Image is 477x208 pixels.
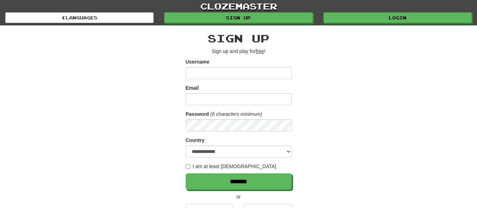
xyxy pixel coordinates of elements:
label: Password [186,111,209,118]
label: Username [186,58,210,65]
a: Sign up [164,12,312,23]
a: Login [323,12,472,23]
h2: Sign up [186,32,292,44]
em: (6 characters minimum) [210,111,262,117]
a: Languages [5,12,154,23]
label: Country [186,137,205,144]
label: I am at least [DEMOGRAPHIC_DATA] [186,163,276,170]
u: free [256,48,264,54]
p: or [186,193,292,200]
p: Sign up and play for ! [186,48,292,55]
input: I am at least [DEMOGRAPHIC_DATA] [186,164,190,169]
label: Email [186,84,199,91]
